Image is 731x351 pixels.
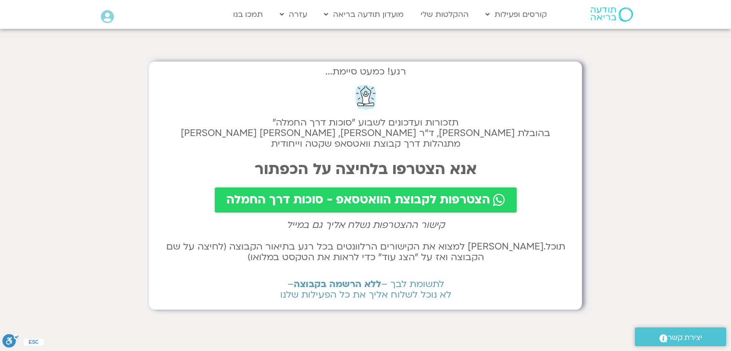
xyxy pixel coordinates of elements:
h2: רגע! כמעט סיימת... [159,71,572,72]
h2: קישור ההצטרפות נשלח אליך גם במייל [159,220,572,230]
b: ללא הרשמה בקבוצה [294,278,381,290]
a: קורסים ופעילות [481,5,552,24]
a: יצירת קשר [635,327,726,346]
h2: לתשומת לבך – – לא נוכל לשלוח אליך את כל הפעילות שלנו [159,279,572,300]
h2: תוכל.[PERSON_NAME] למצוא את הקישורים הרלוונטים בכל רגע בתיאור הקבוצה (לחיצה על שם הקבוצה ואז על ״... [159,241,572,263]
span: הצטרפות לקבוצת הוואטסאפ - סוכות דרך החמלה [226,193,490,207]
a: תמכו בנו [228,5,268,24]
a: הצטרפות לקבוצת הוואטסאפ - סוכות דרך החמלה [215,188,517,213]
a: ההקלטות שלי [416,5,473,24]
a: מועדון תודעה בריאה [319,5,409,24]
h2: אנא הצטרפו בלחיצה על הכפתור [159,161,572,178]
h2: תזכורות ועדכונים לשבוע "סוכות דרך החמלה" בהובלת [PERSON_NAME], ד״ר [PERSON_NAME], [PERSON_NAME] [... [159,117,572,149]
a: עזרה [275,5,312,24]
span: יצירת קשר [668,331,702,344]
img: תודעה בריאה [591,7,633,22]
